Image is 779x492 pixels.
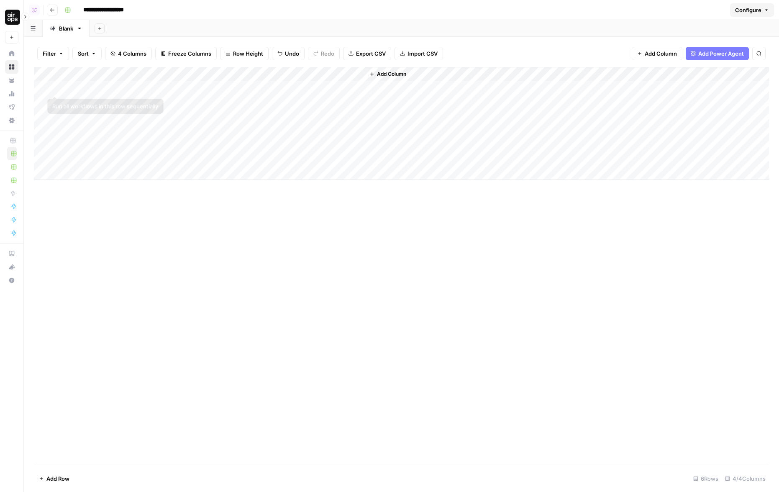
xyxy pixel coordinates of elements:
div: 4/4 Columns [722,472,769,485]
button: Add Power Agent [686,47,749,60]
span: Configure [735,6,761,14]
button: Sort [72,47,102,60]
span: Undo [285,49,299,58]
button: Import CSV [395,47,443,60]
span: Add Power Agent [698,49,744,58]
span: Row Height [233,49,263,58]
div: Blank [59,24,73,33]
span: Add Column [645,49,677,58]
button: Export CSV [343,47,391,60]
div: 6 Rows [690,472,722,485]
button: Workspace: AirOps Administrative [5,7,18,28]
span: Sort [78,49,89,58]
span: Export CSV [356,49,386,58]
button: What's new? [5,260,18,274]
span: Import CSV [407,49,438,58]
button: Help + Support [5,274,18,287]
a: Settings [5,114,18,127]
span: 4 Columns [118,49,146,58]
button: Freeze Columns [155,47,217,60]
button: Configure [730,3,774,17]
a: Home [5,47,18,60]
a: Browse [5,60,18,74]
button: Undo [272,47,305,60]
a: AirOps Academy [5,247,18,260]
span: Add Row [46,474,69,483]
a: Blank [43,20,90,37]
img: AirOps Administrative Logo [5,10,20,25]
div: What's new? [5,261,18,273]
button: 4 Columns [105,47,152,60]
span: Add Column [377,70,406,78]
button: Add Row [34,472,74,485]
span: Freeze Columns [168,49,211,58]
button: Redo [308,47,340,60]
span: Redo [321,49,334,58]
a: Flightpath [5,100,18,114]
button: Add Column [632,47,682,60]
button: Row Height [220,47,269,60]
button: Add Column [366,69,410,79]
a: Your Data [5,74,18,87]
span: Filter [43,49,56,58]
a: Usage [5,87,18,100]
button: Filter [37,47,69,60]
